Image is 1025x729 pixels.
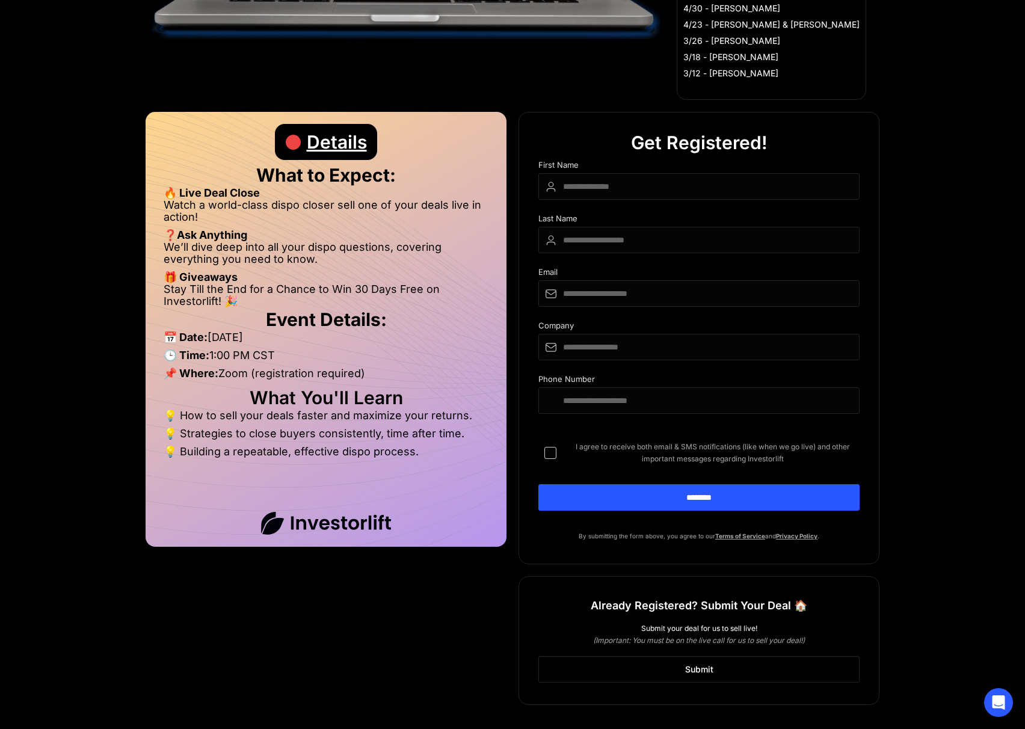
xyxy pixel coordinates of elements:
[164,186,260,199] strong: 🔥 Live Deal Close
[164,349,209,361] strong: 🕒 Time:
[164,271,238,283] strong: 🎁 Giveaways
[164,368,488,386] li: Zoom (registration required)
[538,268,860,280] div: Email
[164,367,218,380] strong: 📌 Where:
[593,636,805,645] em: (Important: You must be on the live call for us to sell your deal!)
[591,595,807,617] h1: Already Registered? Submit Your Deal 🏠
[538,530,860,542] p: By submitting the form above, you agree to our and .
[164,229,247,241] strong: ❓Ask Anything
[164,241,488,271] li: We’ll dive deep into all your dispo questions, covering everything you need to know.
[538,375,860,387] div: Phone Number
[307,124,367,160] div: Details
[164,428,488,446] li: 💡 Strategies to close buyers consistently, time after time.
[164,392,488,404] h2: What You'll Learn
[164,283,488,307] li: Stay Till the End for a Chance to Win 30 Days Free on Investorlift! 🎉
[715,532,765,540] a: Terms of Service
[164,331,488,349] li: [DATE]
[164,349,488,368] li: 1:00 PM CST
[164,446,488,458] li: 💡 Building a repeatable, effective dispo process.
[266,309,387,330] strong: Event Details:
[538,161,860,530] form: DIspo Day Main Form
[566,441,860,465] span: I agree to receive both email & SMS notifications (like when we go live) and other important mess...
[538,161,860,173] div: First Name
[538,321,860,334] div: Company
[164,199,488,229] li: Watch a world-class dispo closer sell one of your deals live in action!
[256,164,396,186] strong: What to Expect:
[538,214,860,227] div: Last Name
[984,688,1013,717] div: Open Intercom Messenger
[164,331,208,343] strong: 📅 Date:
[164,410,488,428] li: 💡 How to sell your deals faster and maximize your returns.
[538,656,860,683] a: Submit
[776,532,817,540] a: Privacy Policy
[538,623,860,635] div: Submit your deal for us to sell live!
[631,125,768,161] div: Get Registered!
